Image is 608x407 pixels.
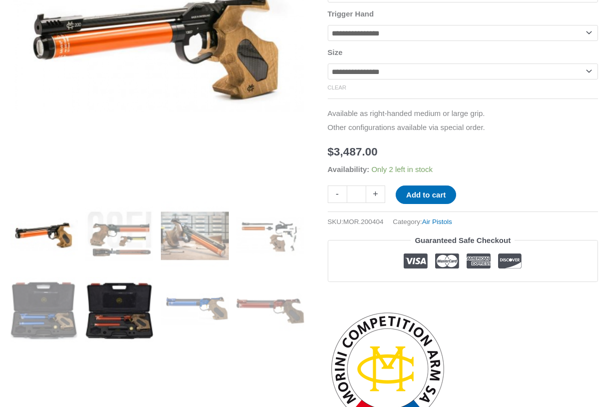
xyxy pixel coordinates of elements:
span: $ [328,145,334,158]
span: Only 2 left in stock [371,165,433,173]
button: Add to cart [396,185,456,204]
img: Morini CM200EI - Image 8 [236,277,304,345]
legend: Guaranteed Safe Checkout [411,233,515,247]
a: Air Pistols [422,218,452,225]
img: Morini CM200EI - Image 7 [161,277,229,345]
img: Morini CM200EI - Image 5 [10,277,78,345]
img: Morini CM200EI - Image 4 [236,201,304,269]
input: Product quantity [347,185,366,203]
span: Category: [393,215,452,228]
a: - [328,185,347,203]
img: Morini CM200EI - Image 3 [161,201,229,269]
span: SKU: [328,215,384,228]
label: Trigger Hand [328,9,374,18]
img: Morini CM200EI - Image 2 [85,201,153,269]
p: Available as right-handed medium or large grip. Other configurations available via special order. [328,106,598,134]
span: MOR.200404 [343,218,383,225]
a: + [366,185,385,203]
label: Size [328,48,343,56]
span: Availability: [328,165,370,173]
img: CM200EI [10,201,78,269]
img: Morini CM200EI - Image 6 [85,277,153,345]
a: Clear options [328,84,347,90]
iframe: Customer reviews powered by Trustpilot [328,289,598,301]
bdi: 3,487.00 [328,145,378,158]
